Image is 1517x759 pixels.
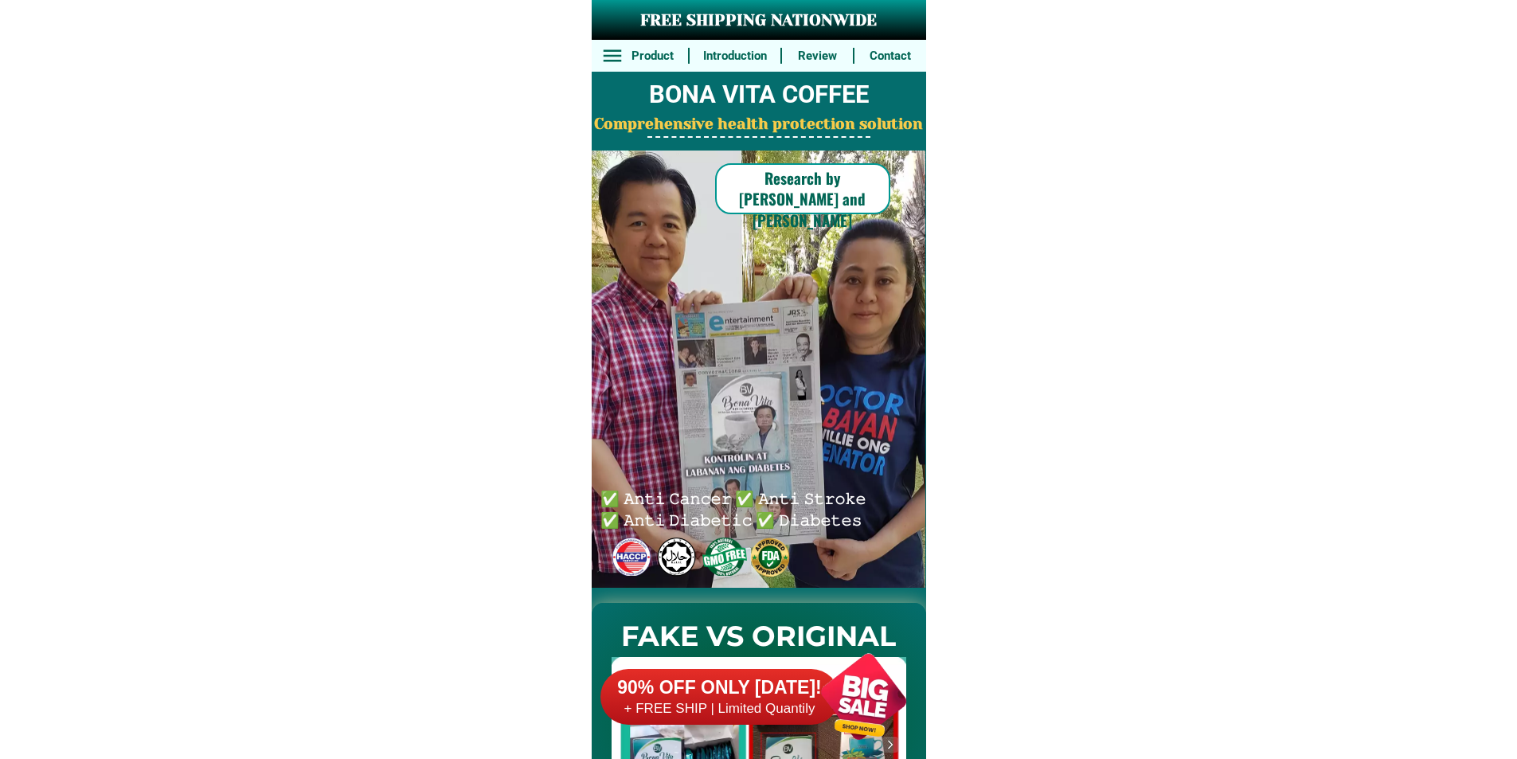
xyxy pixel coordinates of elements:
h2: BONA VITA COFFEE [592,76,926,114]
h6: Research by [PERSON_NAME] and [PERSON_NAME] [715,167,890,231]
h6: 90% OFF ONLY [DATE]! [600,676,839,700]
h2: Comprehensive health protection solution [592,113,926,136]
h6: Contact [863,47,917,65]
h6: + FREE SHIP | Limited Quantily [600,700,839,718]
h6: Product [625,47,679,65]
h6: ✅ 𝙰𝚗𝚝𝚒 𝙲𝚊𝚗𝚌𝚎𝚛 ✅ 𝙰𝚗𝚝𝚒 𝚂𝚝𝚛𝚘𝚔𝚎 ✅ 𝙰𝚗𝚝𝚒 𝙳𝚒𝚊𝚋𝚎𝚝𝚒𝚌 ✅ 𝙳𝚒𝚊𝚋𝚎𝚝𝚎𝚜 [600,487,873,529]
h2: FAKE VS ORIGINAL [592,616,926,658]
h6: Introduction [698,47,772,65]
h6: Review [791,47,845,65]
h3: FREE SHIPPING NATIONWIDE [592,9,926,33]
